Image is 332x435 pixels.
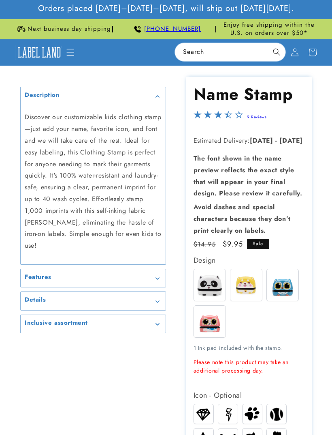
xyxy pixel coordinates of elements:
[219,21,319,37] span: Enjoy free shipping within the U.S. on orders over $50*
[194,240,216,249] s: $14.95
[194,306,226,337] img: Whiskers
[230,269,262,301] img: Buddy
[21,292,166,310] summary: Details
[13,19,113,39] div: Announcement
[194,389,305,402] div: Icon - Optional
[194,113,243,122] span: 3.3-star overall rating
[219,19,319,39] div: Announcement
[267,269,298,301] img: Blinky
[21,87,166,105] summary: Description
[194,344,305,375] div: 1 Ink pad included with the stamp.
[144,24,201,33] a: [PHONE_NUMBER]
[194,358,305,375] p: Please note this product may take an additional processing day.
[194,135,305,147] p: Estimated Delivery:
[12,42,66,63] a: Label Land
[25,296,46,304] h2: Details
[218,405,238,424] img: Lightning
[247,114,266,120] a: 9 Reviews
[268,43,285,61] button: Search
[20,87,166,334] media-gallery: Gallery Viewer
[116,19,216,39] div: Announcement
[223,239,243,250] span: $9.95
[243,405,262,423] img: Paw
[250,136,273,145] strong: [DATE]
[247,239,269,249] span: Sale
[194,84,305,105] h1: Name Stamp
[267,405,286,424] img: Baseball
[194,405,213,422] img: Diamond
[21,269,166,287] summary: Features
[25,111,162,252] p: Discover our customizable kids clothing stamp—just add your name, favorite icon, and font and we ...
[25,319,88,327] h2: Inclusive assortment
[25,273,51,281] h2: Features
[21,315,166,333] summary: Inclusive assortment
[194,154,302,198] strong: The font shown in the name preview reflects the exact style that will appear in your final design...
[25,91,60,99] h2: Description
[275,136,277,145] strong: -
[15,45,64,60] img: Label Land
[28,25,111,33] span: Next business day shipping
[279,136,303,145] strong: [DATE]
[194,202,291,235] strong: Avoid dashes and special characters because they don’t print clearly on labels.
[38,3,294,14] span: Orders placed [DATE]–[DATE]–[DATE], will ship out [DATE][DATE].
[194,254,305,267] div: Design
[194,269,226,301] img: Spots
[62,43,79,61] summary: Menu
